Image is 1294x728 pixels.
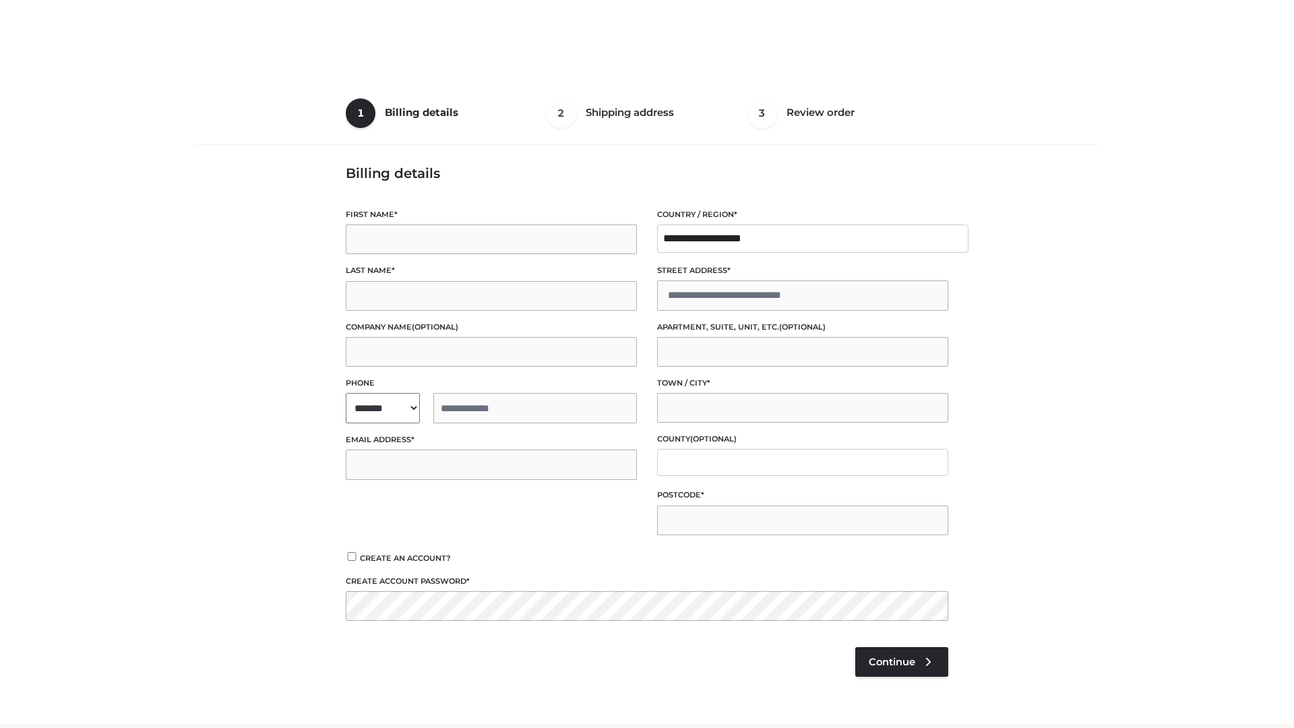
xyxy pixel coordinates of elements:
input: Create an account? [346,552,358,561]
label: County [657,433,948,446]
span: (optional) [690,434,737,444]
label: Street address [657,264,948,277]
label: Company name [346,321,637,334]
span: (optional) [412,322,458,332]
span: Continue [869,656,915,668]
span: 2 [547,98,576,128]
span: 1 [346,98,375,128]
label: Email address [346,433,637,446]
label: Apartment, suite, unit, etc. [657,321,948,334]
span: Review order [787,106,855,119]
label: First name [346,208,637,221]
label: Country / Region [657,208,948,221]
label: Town / City [657,377,948,390]
span: 3 [747,98,777,128]
span: (optional) [779,322,826,332]
span: Shipping address [586,106,674,119]
label: Postcode [657,489,948,502]
label: Phone [346,377,637,390]
h3: Billing details [346,165,948,181]
span: Create an account? [360,553,451,563]
span: Billing details [385,106,458,119]
a: Continue [855,647,948,677]
label: Create account password [346,575,948,588]
label: Last name [346,264,637,277]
